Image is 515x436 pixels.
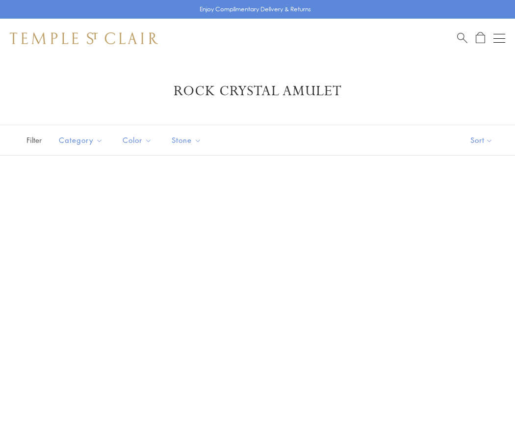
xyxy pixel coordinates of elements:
[25,82,490,100] h1: Rock Crystal Amulet
[164,129,209,151] button: Stone
[115,129,159,151] button: Color
[448,125,515,155] button: Show sort by
[118,134,159,146] span: Color
[167,134,209,146] span: Stone
[51,129,110,151] button: Category
[457,32,467,44] a: Search
[476,32,485,44] a: Open Shopping Bag
[200,4,311,14] p: Enjoy Complimentary Delivery & Returns
[54,134,110,146] span: Category
[10,32,158,44] img: Temple St. Clair
[493,32,505,44] button: Open navigation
